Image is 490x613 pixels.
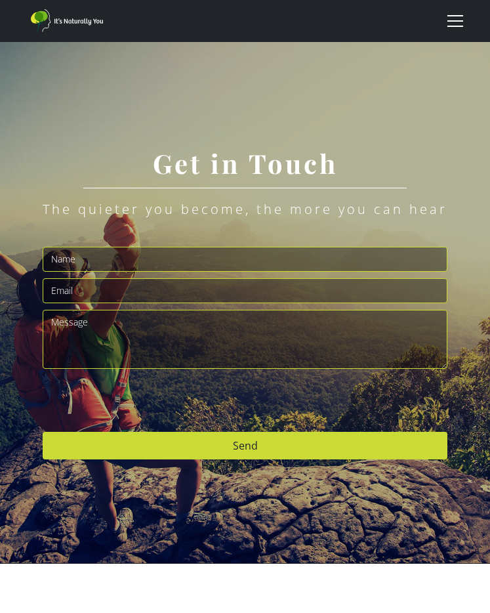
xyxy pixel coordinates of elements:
h1: Get in Touch [133,149,357,178]
div: menu [439,5,466,37]
input: Send [43,432,447,459]
iframe: reCAPTCHA [43,375,242,427]
form: Email Form [43,247,447,459]
input: Email [43,278,447,303]
div: The quieter you become, the more you can hear [43,201,447,217]
a: home [24,9,103,32]
input: Name [43,247,447,272]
